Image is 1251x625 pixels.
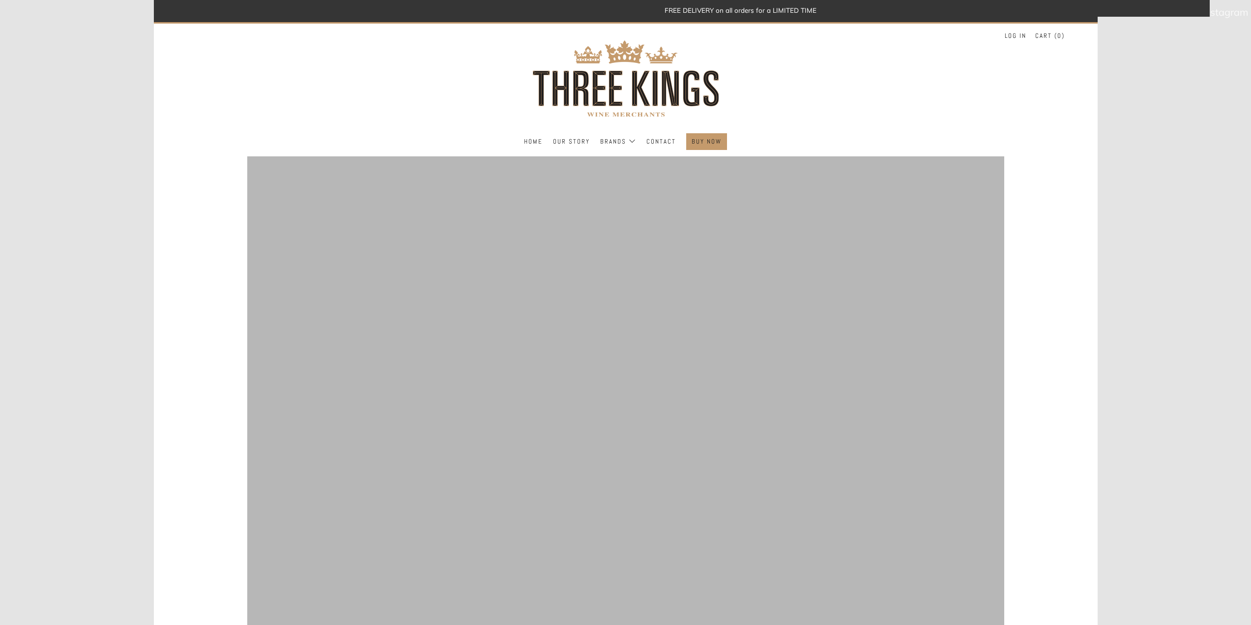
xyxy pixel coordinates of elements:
img: three kings wine merchants [527,24,724,133]
a: Contact [646,134,676,149]
a: Log in [1005,28,1026,44]
a: Our Story [553,134,590,149]
a: Home [524,134,543,149]
span: 0 [1057,31,1062,40]
a: Cart (0) [1035,28,1065,44]
a: Brands [600,134,636,149]
a: BUY NOW [692,134,722,149]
